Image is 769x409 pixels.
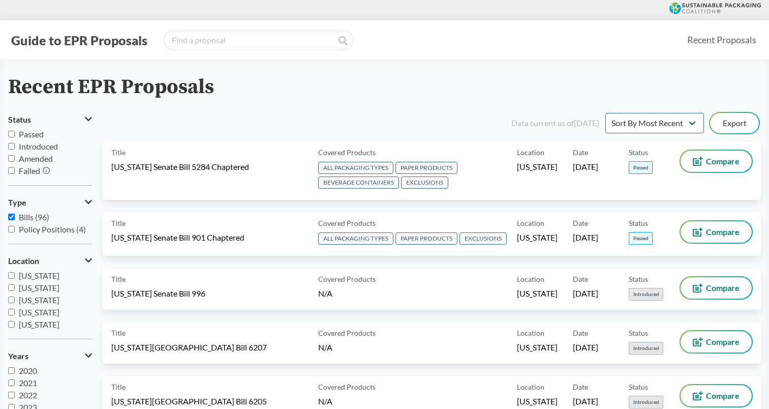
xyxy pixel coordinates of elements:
span: [US_STATE] Senate Bill 901 Chaptered [111,232,244,243]
span: Covered Products [318,147,376,158]
h2: Recent EPR Proposals [8,76,214,99]
span: N/A [318,288,332,298]
span: [US_STATE] [19,307,59,317]
span: [US_STATE] [19,271,59,280]
span: Covered Products [318,382,376,392]
span: Years [8,352,28,361]
span: Introduced [19,141,58,151]
input: [US_STATE] [8,272,15,279]
span: Introduced [629,342,663,355]
button: Compare [681,151,752,172]
span: [US_STATE][GEOGRAPHIC_DATA] Bill 6205 [111,396,267,407]
span: Location [8,256,39,266]
span: N/A [318,342,332,352]
span: Compare [706,157,740,165]
span: Date [573,274,588,284]
span: Covered Products [318,218,376,228]
span: Location [517,218,544,228]
span: Status [629,147,648,158]
span: Title [111,274,126,284]
span: Amended [19,154,53,163]
span: Passed [19,129,44,139]
div: Data current as of [DATE] [511,117,599,129]
span: 2020 [19,366,37,375]
span: 2022 [19,390,37,400]
span: Compare [706,392,740,400]
span: [US_STATE] Senate Bill 996 [111,288,205,299]
button: Export [710,113,759,133]
span: [DATE] [573,161,598,172]
span: [US_STATE] [517,288,558,299]
span: Covered Products [318,274,376,284]
span: [DATE] [573,232,598,243]
span: [DATE] [573,396,598,407]
span: Date [573,147,588,158]
span: Status [8,115,31,124]
input: Find a proposal [163,30,354,50]
span: Status [629,218,648,228]
input: 2020 [8,367,15,374]
span: ALL PACKAGING TYPES [318,232,393,245]
span: Location [517,382,544,392]
span: [DATE] [573,288,598,299]
input: 2021 [8,379,15,386]
span: Status [629,328,648,338]
button: Compare [681,277,752,299]
span: [US_STATE] [19,319,59,329]
span: Compare [706,228,740,236]
input: Bills (96) [8,214,15,220]
span: Location [517,274,544,284]
span: Location [517,328,544,338]
input: [US_STATE] [8,284,15,291]
span: BEVERAGE CONTAINERS [318,177,399,189]
input: [US_STATE] [8,309,15,315]
span: Compare [706,284,740,292]
input: Amended [8,155,15,162]
span: [US_STATE] [19,283,59,293]
span: Title [111,328,126,338]
input: Policy Positions (4) [8,226,15,232]
span: [US_STATE] [517,232,558,243]
span: Type [8,198,26,207]
span: [US_STATE][GEOGRAPHIC_DATA] Bill 6207 [111,342,267,353]
span: Policy Positions (4) [19,224,86,234]
span: [US_STATE] [517,161,558,172]
span: Date [573,382,588,392]
span: PAPER PRODUCTS [395,162,457,174]
span: Location [517,147,544,158]
span: N/A [318,396,332,406]
a: Recent Proposals [683,28,761,51]
button: Type [8,194,92,211]
button: Location [8,252,92,270]
span: Title [111,218,126,228]
span: ALL PACKAGING TYPES [318,162,393,174]
input: Failed [8,167,15,174]
span: [US_STATE] [517,342,558,353]
span: [US_STATE] [517,396,558,407]
span: Failed [19,166,40,176]
span: Status [629,382,648,392]
span: Passed [629,161,653,174]
button: Compare [681,331,752,353]
span: EXCLUSIONS [459,232,507,245]
span: Compare [706,338,740,346]
input: [US_STATE] [8,321,15,328]
button: Years [8,347,92,365]
span: Title [111,382,126,392]
input: Passed [8,131,15,137]
button: Status [8,111,92,128]
button: Compare [681,385,752,406]
button: Compare [681,221,752,243]
span: Introduced [629,288,663,301]
span: Passed [629,232,653,245]
input: 2022 [8,392,15,398]
span: Date [573,328,588,338]
span: EXCLUSIONS [401,177,448,189]
span: [US_STATE] [19,295,59,305]
span: Introduced [629,396,663,408]
button: Guide to EPR Proposals [8,32,150,48]
span: Bills (96) [19,212,49,222]
input: Introduced [8,143,15,150]
span: Title [111,147,126,158]
span: [DATE] [573,342,598,353]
